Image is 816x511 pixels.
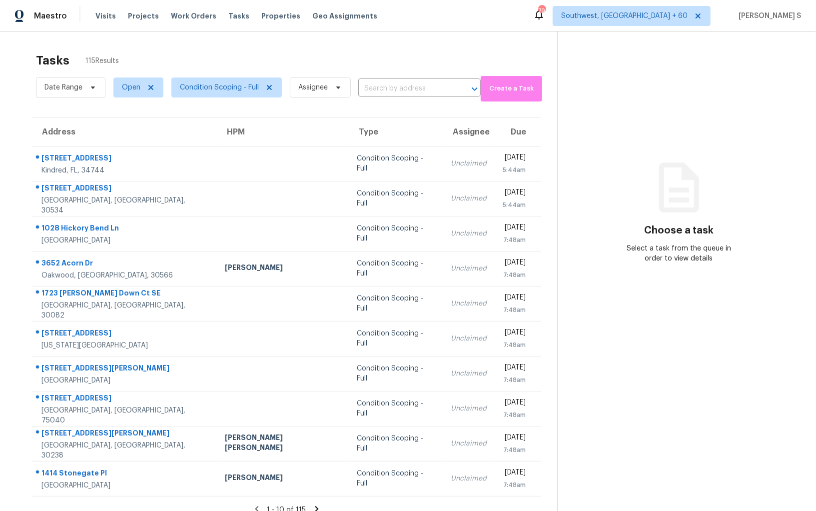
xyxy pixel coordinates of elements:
[41,340,209,350] div: [US_STATE][GEOGRAPHIC_DATA]
[481,76,542,101] button: Create a Task
[349,118,443,146] th: Type
[357,468,435,488] div: Condition Scoping - Full
[41,288,209,300] div: 1723 [PERSON_NAME] Down Ct SE
[225,472,341,485] div: [PERSON_NAME]
[95,11,116,21] span: Visits
[41,428,209,440] div: [STREET_ADDRESS][PERSON_NAME]
[41,300,209,320] div: [GEOGRAPHIC_DATA], [GEOGRAPHIC_DATA], 30082
[358,81,453,96] input: Search by address
[503,467,526,480] div: [DATE]
[451,368,487,378] div: Unclaimed
[503,200,526,210] div: 5:44am
[312,11,377,21] span: Geo Assignments
[503,270,526,280] div: 7:48am
[561,11,688,21] span: Southwest, [GEOGRAPHIC_DATA] + 60
[34,11,67,21] span: Maestro
[41,393,209,405] div: [STREET_ADDRESS]
[503,327,526,340] div: [DATE]
[503,222,526,235] div: [DATE]
[503,375,526,385] div: 7:48am
[41,270,209,280] div: Oakwood, [GEOGRAPHIC_DATA], 30566
[503,257,526,270] div: [DATE]
[41,258,209,270] div: 3652 Acorn Dr
[503,305,526,315] div: 7:48am
[357,363,435,383] div: Condition Scoping - Full
[41,363,209,375] div: [STREET_ADDRESS][PERSON_NAME]
[171,11,216,21] span: Work Orders
[122,82,140,92] span: Open
[41,468,209,480] div: 1414 Stonegate Pl
[41,165,209,175] div: Kindred, FL, 34744
[357,398,435,418] div: Condition Scoping - Full
[85,56,119,66] span: 115 Results
[41,153,209,165] div: [STREET_ADDRESS]
[495,118,541,146] th: Due
[486,83,537,94] span: Create a Task
[225,262,341,275] div: [PERSON_NAME]
[357,433,435,453] div: Condition Scoping - Full
[357,188,435,208] div: Condition Scoping - Full
[503,432,526,445] div: [DATE]
[41,195,209,215] div: [GEOGRAPHIC_DATA], [GEOGRAPHIC_DATA], 30534
[538,6,545,16] div: 793
[503,340,526,350] div: 7:48am
[503,235,526,245] div: 7:48am
[357,293,435,313] div: Condition Scoping - Full
[451,403,487,413] div: Unclaimed
[41,405,209,425] div: [GEOGRAPHIC_DATA], [GEOGRAPHIC_DATA], 75040
[41,440,209,460] div: [GEOGRAPHIC_DATA], [GEOGRAPHIC_DATA], 30238
[451,438,487,448] div: Unclaimed
[451,298,487,308] div: Unclaimed
[503,397,526,410] div: [DATE]
[357,258,435,278] div: Condition Scoping - Full
[357,223,435,243] div: Condition Scoping - Full
[503,165,526,175] div: 5:44am
[503,445,526,455] div: 7:48am
[451,333,487,343] div: Unclaimed
[357,328,435,348] div: Condition Scoping - Full
[41,235,209,245] div: [GEOGRAPHIC_DATA]
[41,375,209,385] div: [GEOGRAPHIC_DATA]
[36,55,69,65] h2: Tasks
[451,193,487,203] div: Unclaimed
[618,243,739,263] div: Select a task from the queue in order to view details
[503,187,526,200] div: [DATE]
[32,118,217,146] th: Address
[503,152,526,165] div: [DATE]
[735,11,801,21] span: [PERSON_NAME] S
[298,82,328,92] span: Assignee
[451,228,487,238] div: Unclaimed
[41,480,209,490] div: [GEOGRAPHIC_DATA]
[503,410,526,420] div: 7:48am
[503,362,526,375] div: [DATE]
[44,82,82,92] span: Date Range
[180,82,259,92] span: Condition Scoping - Full
[128,11,159,21] span: Projects
[451,263,487,273] div: Unclaimed
[225,432,341,455] div: [PERSON_NAME] [PERSON_NAME]
[644,225,714,235] h3: Choose a task
[228,12,249,19] span: Tasks
[261,11,300,21] span: Properties
[451,473,487,483] div: Unclaimed
[357,153,435,173] div: Condition Scoping - Full
[41,223,209,235] div: 1028 Hickory Bend Ln
[468,82,482,96] button: Open
[503,480,526,490] div: 7:48am
[503,292,526,305] div: [DATE]
[451,158,487,168] div: Unclaimed
[41,183,209,195] div: [STREET_ADDRESS]
[443,118,495,146] th: Assignee
[217,118,349,146] th: HPM
[41,328,209,340] div: [STREET_ADDRESS]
